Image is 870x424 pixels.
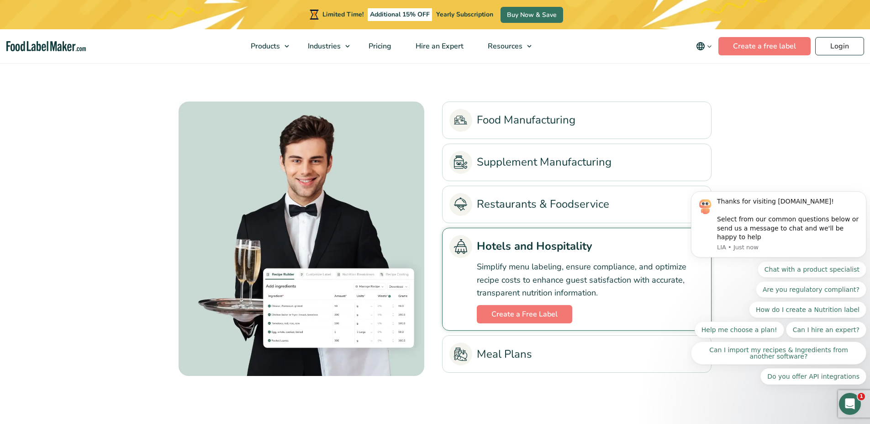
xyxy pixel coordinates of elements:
a: Create a Free Label [477,305,572,323]
li: Restaurants & Foodservice [442,186,712,223]
iframe: Intercom live chat [839,393,861,415]
span: Hire an Expert [413,41,464,51]
a: Create a free label [718,37,811,55]
li: Hotels and Hospitality [442,228,712,331]
a: Buy Now & Save [501,7,563,23]
a: Products [239,29,294,63]
iframe: Intercom notifications message [687,63,870,399]
a: Hotels and Hospitality [449,235,704,258]
a: Login [815,37,864,55]
span: Resources [485,41,523,51]
p: Simplify menu labeling, ensure compliance, and optimize recipe costs to enhance guest satisfactio... [477,260,704,300]
div: Hotels and Hospitality [159,102,428,376]
span: Limited Time! [322,10,364,19]
span: Additional 15% OFF [368,8,432,21]
li: Supplement Manufacturing [442,144,712,181]
a: Food Manufacturing [449,109,704,132]
span: Yearly Subscription [436,10,493,19]
h2: Who is it for? [159,43,712,69]
span: Pricing [366,41,392,51]
a: Meal Plans [449,343,704,365]
a: Industries [296,29,354,63]
a: Resources [476,29,536,63]
span: Industries [305,41,342,51]
li: Meal Plans [442,335,712,373]
a: Hire an Expert [404,29,474,63]
span: 1 [858,393,865,400]
a: Pricing [357,29,401,63]
span: Products [248,41,281,51]
li: Food Manufacturing [442,102,712,139]
a: Supplement Manufacturing [449,151,704,174]
a: Restaurants & Foodservice [449,193,704,216]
